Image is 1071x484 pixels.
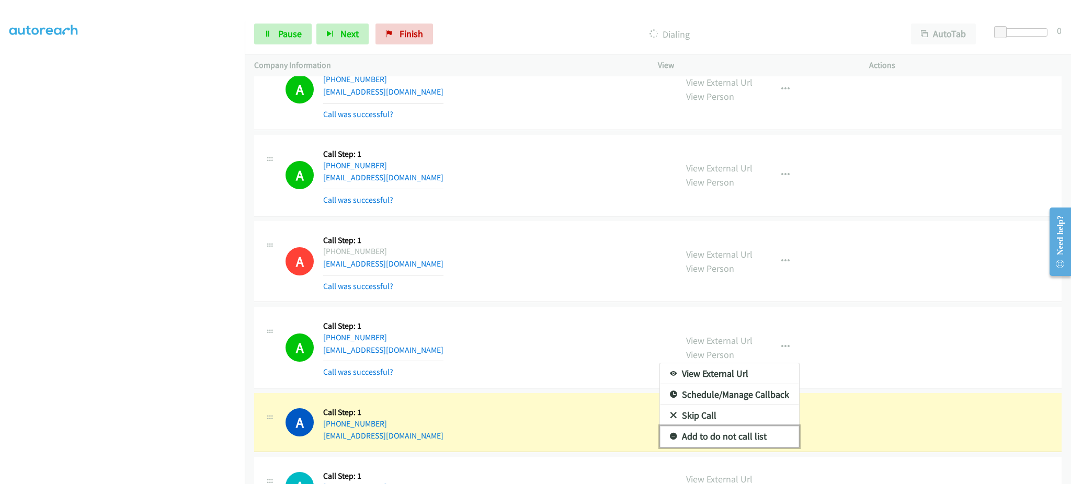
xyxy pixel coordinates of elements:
a: View External Url [660,363,799,384]
a: Add to do not call list [660,426,799,447]
h1: A [286,408,314,436]
a: Skip Call [660,405,799,426]
iframe: Resource Center [1041,200,1071,283]
a: Schedule/Manage Callback [660,384,799,405]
